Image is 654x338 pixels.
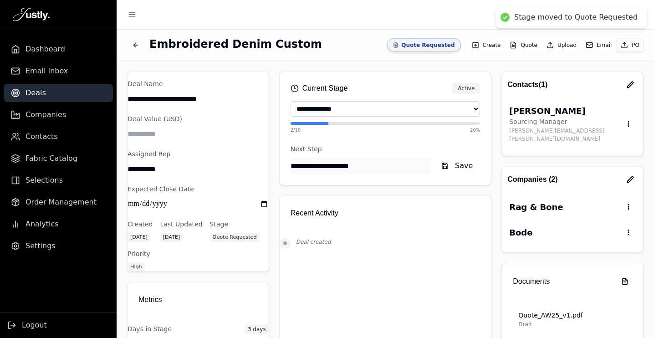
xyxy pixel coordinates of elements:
[507,78,547,91] h2: Contacts (1)
[291,207,480,220] h2: Recent Activity
[514,13,638,22] div: Stage moved to Quote Requested
[160,233,183,242] span: [DATE]
[26,109,66,120] span: Companies
[513,275,550,288] h2: Documents
[4,237,113,255] a: Settings
[128,262,145,271] span: High
[291,83,348,94] h2: Current Stage
[138,293,258,306] h2: Metrics
[4,149,113,168] a: Fabric Catalog
[518,320,639,328] p: Draft
[128,79,269,89] p: Deal Name
[296,238,491,246] p: Deal created
[4,84,113,102] a: Deals
[26,219,59,230] span: Analytics
[509,117,621,127] p: Sourcing Manager
[128,184,269,194] p: Expected Close Date
[128,249,150,259] p: Priority
[617,39,643,51] button: PO
[26,66,68,77] span: Email Inbox
[452,83,480,94] span: Active
[4,128,113,146] a: Contacts
[507,173,557,186] h2: Companies ( 2 )
[13,7,50,22] img: Justly Logo
[543,39,580,51] button: Upload
[160,220,202,229] p: Last Updated
[509,201,621,213] p: Rag & Bone
[509,226,621,239] p: Bode
[124,6,140,23] button: Toggle sidebar
[128,149,269,159] p: Assigned Rep
[4,62,113,80] a: Email Inbox
[210,233,260,242] span: Quote Requested
[245,325,269,334] span: 3 days
[26,131,58,142] span: Contacts
[387,38,460,52] span: Quote Requested
[4,193,113,211] a: Order Management
[291,127,301,133] p: 2 / 10
[506,39,541,51] button: Quote
[210,220,260,229] p: Stage
[4,106,113,124] a: Companies
[509,105,621,117] p: [PERSON_NAME]
[434,158,480,174] button: Save
[128,114,269,124] p: Deal Value (USD)
[128,37,144,53] button: Back to deals
[518,311,639,320] p: Quote_AW25_v1.pdf
[128,233,150,242] span: [DATE]
[582,39,615,51] button: Email
[128,324,172,334] p: Days in Stage
[4,40,113,58] a: Dashboard
[149,37,322,51] h2: Embroidered Denim Custom
[4,171,113,189] a: Selections
[4,215,113,233] a: Analytics
[128,220,153,229] p: Created
[509,127,621,143] p: [PERSON_NAME][EMAIL_ADDRESS][PERSON_NAME][DOMAIN_NAME]
[26,44,65,55] span: Dashboard
[291,144,480,154] p: Next Step
[26,241,56,251] span: Settings
[468,39,505,51] button: Create
[26,87,46,98] span: Deals
[22,320,47,331] span: Logout
[26,153,77,164] span: Fabric Catalog
[470,127,480,133] p: 20 %
[7,320,47,331] button: Logout
[26,197,97,208] span: Order Management
[26,175,63,186] span: Selections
